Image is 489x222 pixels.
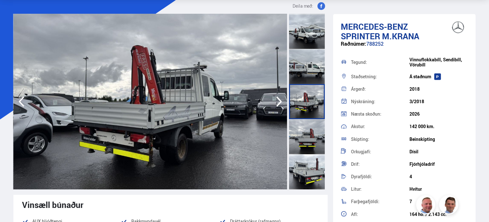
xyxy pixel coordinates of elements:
div: Akstur: [351,124,409,129]
div: Dyrafjöldi: [351,174,409,179]
div: 3/2018 [409,99,468,104]
button: Opna LiveChat spjallviðmót [5,3,24,22]
div: Vinsæll búnaður [22,200,319,210]
div: 2026 [409,111,468,117]
div: Tegund: [351,60,409,65]
div: Hvítur [409,187,468,192]
div: Árgerð: [351,87,409,91]
div: 142 000 km. [409,124,468,129]
div: Fjórhjóladrif [409,162,468,167]
div: 2018 [409,87,468,92]
div: Orkugjafi: [351,149,409,154]
span: Sprinter M.KRANA [341,30,419,42]
div: 788252 [341,41,468,53]
span: Deila með: [293,2,314,10]
span: Raðnúmer: [341,40,366,47]
div: Næsta skoðun: [351,112,409,116]
div: Vinnuflokkabíll, Sendibíll, Vörubíll [409,57,468,67]
div: Drif: [351,162,409,166]
span: Mercedes-Benz [341,21,408,32]
img: FbJEzSuNWCJXmdc-.webp [440,196,459,215]
div: 164 hö. / 2.143 cc. [409,212,468,217]
div: Afl: [351,212,409,217]
div: 4 [409,174,468,179]
div: Skipting: [351,137,409,142]
div: 7 [409,199,468,204]
div: Staðsetning: [351,74,409,79]
div: Á staðnum [409,74,468,79]
img: brand logo [445,17,471,37]
img: 3343557.jpeg [13,14,287,189]
div: Farþegafjöldi: [351,199,409,204]
div: Nýskráning: [351,99,409,104]
img: siFngHWaQ9KaOqBr.png [417,196,436,215]
div: Dísil [409,149,468,154]
div: Beinskipting [409,137,468,142]
button: Deila með: [290,2,328,10]
div: Litur: [351,187,409,191]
